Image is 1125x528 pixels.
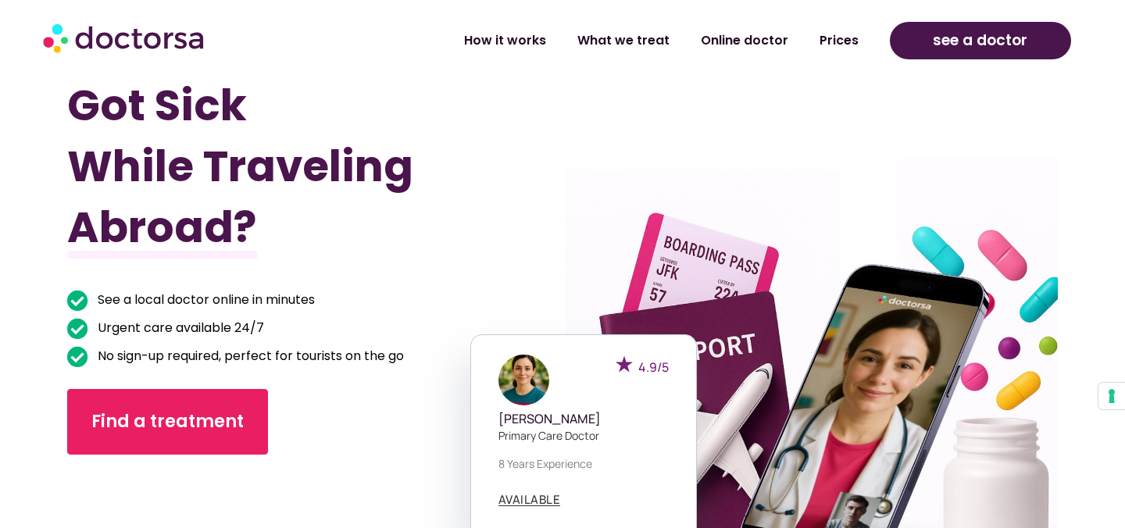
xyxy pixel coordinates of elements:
nav: Menu [298,23,873,59]
a: Find a treatment [67,389,268,455]
span: Find a treatment [91,409,244,434]
p: Primary care doctor [498,427,669,444]
span: AVAILABLE [498,494,561,505]
a: Online doctor [685,23,804,59]
span: 4.9/5 [638,359,669,376]
span: Urgent care available 24/7 [94,317,264,339]
a: AVAILABLE [498,494,561,506]
a: How it works [448,23,562,59]
h5: [PERSON_NAME] [498,412,669,426]
button: Your consent preferences for tracking technologies [1098,383,1125,409]
h1: Got Sick While Traveling Abroad? [67,75,488,258]
span: No sign-up required, perfect for tourists on the go [94,345,404,367]
span: See a local doctor online in minutes [94,289,315,311]
p: 8 years experience [498,455,669,472]
a: Prices [804,23,874,59]
a: see a doctor [890,22,1071,59]
span: see a doctor [933,28,1027,53]
a: What we treat [562,23,685,59]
